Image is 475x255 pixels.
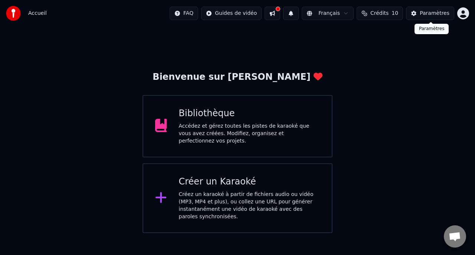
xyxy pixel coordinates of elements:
span: 10 [392,10,398,17]
div: Bibliothèque [179,108,320,120]
button: Guides de vidéo [201,7,262,20]
img: youka [6,6,21,21]
div: Paramètres [415,24,449,34]
nav: breadcrumb [28,10,47,17]
div: Créer un Karaoké [179,176,320,188]
div: Paramètres [420,10,449,17]
button: Paramètres [406,7,454,20]
div: Bienvenue sur [PERSON_NAME] [153,71,322,83]
div: Créez un karaoké à partir de fichiers audio ou vidéo (MP3, MP4 et plus), ou collez une URL pour g... [179,191,320,220]
span: Accueil [28,10,47,17]
div: Accédez et gérez toutes les pistes de karaoké que vous avez créées. Modifiez, organisez et perfec... [179,122,320,145]
button: FAQ [170,7,198,20]
span: Crédits [370,10,389,17]
div: Ouvrir le chat [444,225,466,248]
button: Crédits10 [357,7,403,20]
